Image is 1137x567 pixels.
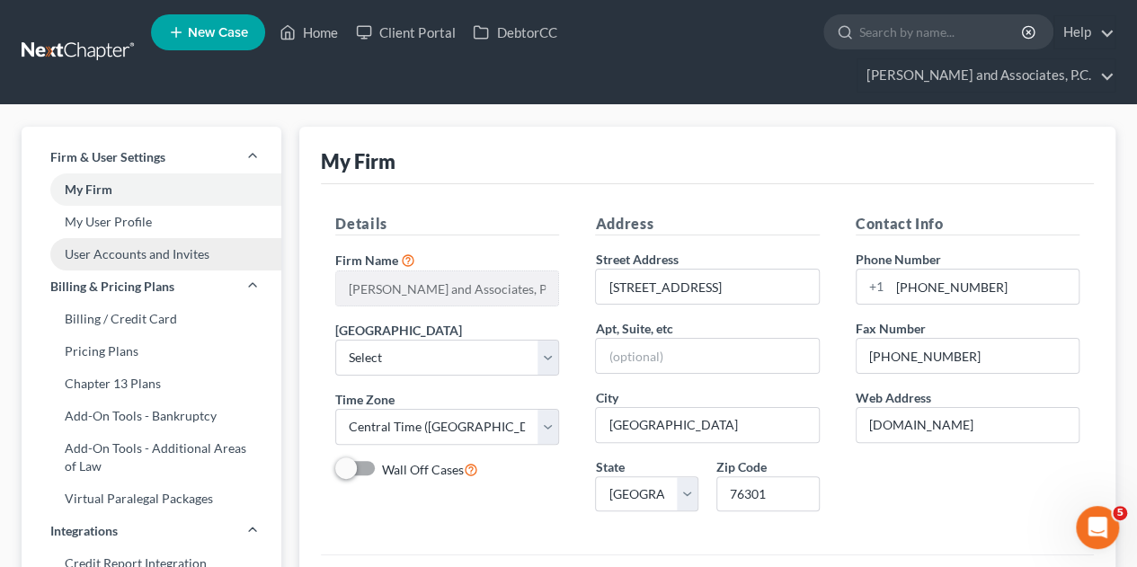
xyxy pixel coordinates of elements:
span: New Case [188,26,248,40]
label: Phone Number [856,250,941,269]
div: My Firm [321,148,395,174]
label: Zip Code [716,457,767,476]
input: Search by name... [859,15,1024,49]
iframe: Intercom live chat [1076,506,1119,549]
input: XXXXX [716,476,820,512]
h5: Contact Info [856,213,1079,235]
a: My Firm [22,173,281,206]
a: [PERSON_NAME] and Associates, P.C. [857,59,1115,92]
span: Billing & Pricing Plans [50,278,174,296]
span: Wall Off Cases [382,462,464,477]
input: (optional) [596,339,818,373]
label: Time Zone [335,390,395,409]
span: 5 [1113,506,1127,520]
a: My User Profile [22,206,281,238]
a: Chapter 13 Plans [22,368,281,400]
a: User Accounts and Invites [22,238,281,270]
label: Web Address [856,388,931,407]
div: +1 [857,270,890,304]
input: Enter fax... [857,339,1079,373]
h5: Details [335,213,559,235]
input: Enter name... [336,271,558,306]
a: Integrations [22,515,281,547]
input: Enter web address.... [857,408,1079,442]
span: Integrations [50,522,118,540]
a: Pricing Plans [22,335,281,368]
label: Street Address [595,250,678,269]
a: Add-On Tools - Additional Areas of Law [22,432,281,483]
a: DebtorCC [464,16,565,49]
input: Enter address... [596,270,818,304]
a: Client Portal [347,16,464,49]
a: Add-On Tools - Bankruptcy [22,400,281,432]
h5: Address [595,213,819,235]
input: Enter city... [596,408,818,442]
label: Fax Number [856,319,926,338]
input: Enter phone... [890,270,1079,304]
label: City [595,388,617,407]
label: [GEOGRAPHIC_DATA] [335,321,462,340]
a: Help [1054,16,1115,49]
a: Billing / Credit Card [22,303,281,335]
label: Apt, Suite, etc [595,319,672,338]
span: Firm Name [335,252,398,268]
label: State [595,457,624,476]
a: Virtual Paralegal Packages [22,483,281,515]
a: Firm & User Settings [22,141,281,173]
span: Firm & User Settings [50,148,165,166]
a: Billing & Pricing Plans [22,270,281,303]
a: Home [271,16,347,49]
